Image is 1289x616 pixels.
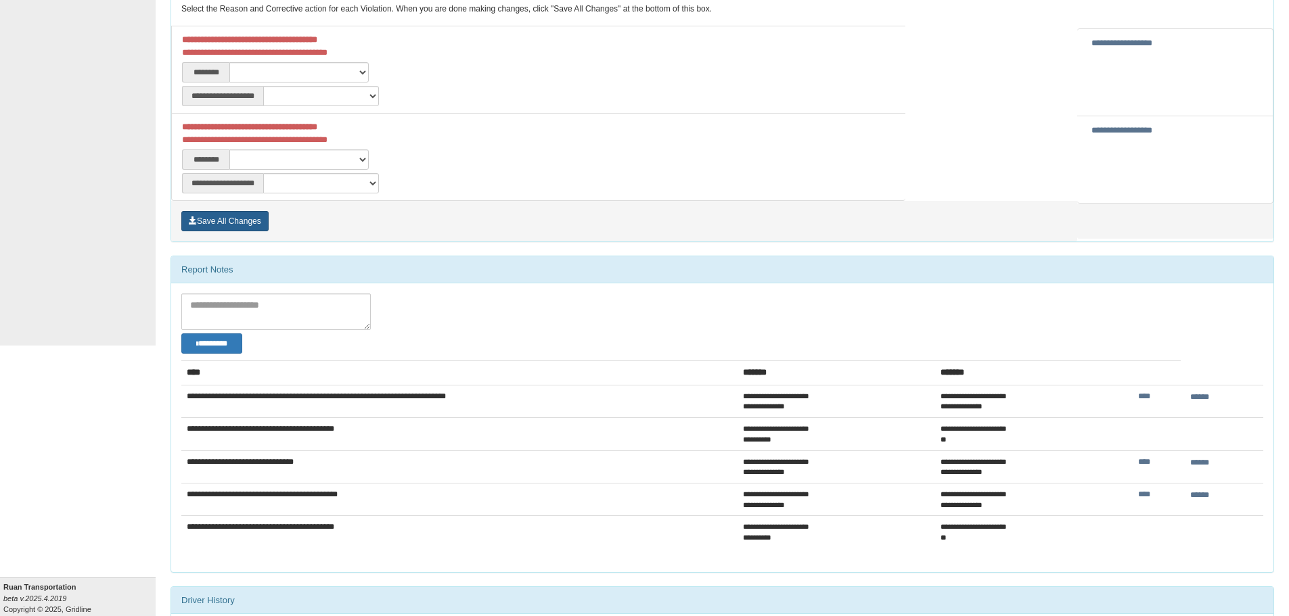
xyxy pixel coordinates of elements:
[3,582,156,615] div: Copyright © 2025, Gridline
[3,583,76,591] b: Ruan Transportation
[181,211,269,231] button: Save
[171,256,1273,283] div: Report Notes
[171,587,1273,614] div: Driver History
[181,333,242,354] button: Change Filter Options
[3,594,66,602] i: beta v.2025.4.2019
